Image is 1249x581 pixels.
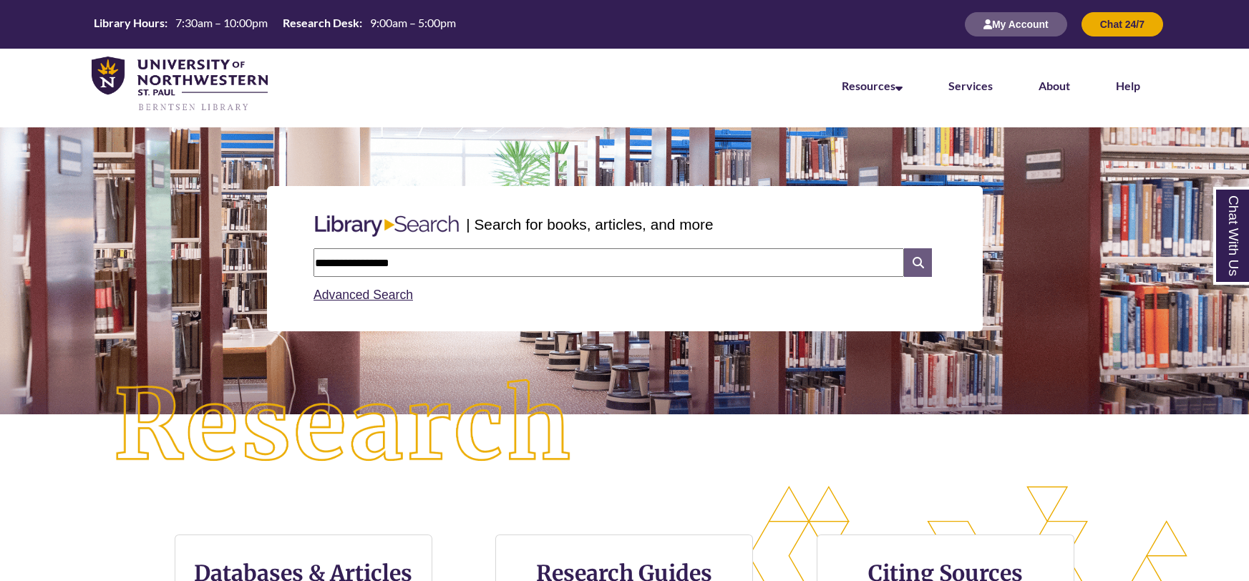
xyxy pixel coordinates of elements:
span: 9:00am – 5:00pm [370,16,456,29]
a: Services [948,79,993,92]
a: About [1039,79,1070,92]
th: Library Hours: [88,15,170,31]
table: Hours Today [88,15,462,33]
th: Research Desk: [277,15,364,31]
a: Resources [842,79,903,92]
i: Search [904,248,931,277]
img: UNWSP Library Logo [92,57,268,112]
p: | Search for books, articles, and more [466,213,713,235]
button: Chat 24/7 [1082,12,1163,36]
span: 7:30am – 10:00pm [175,16,268,29]
a: My Account [965,18,1067,30]
img: Research [62,328,624,524]
a: Help [1116,79,1140,92]
button: My Account [965,12,1067,36]
a: Advanced Search [314,288,413,302]
img: Libary Search [308,210,466,243]
a: Chat 24/7 [1082,18,1163,30]
a: Hours Today [88,15,462,34]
